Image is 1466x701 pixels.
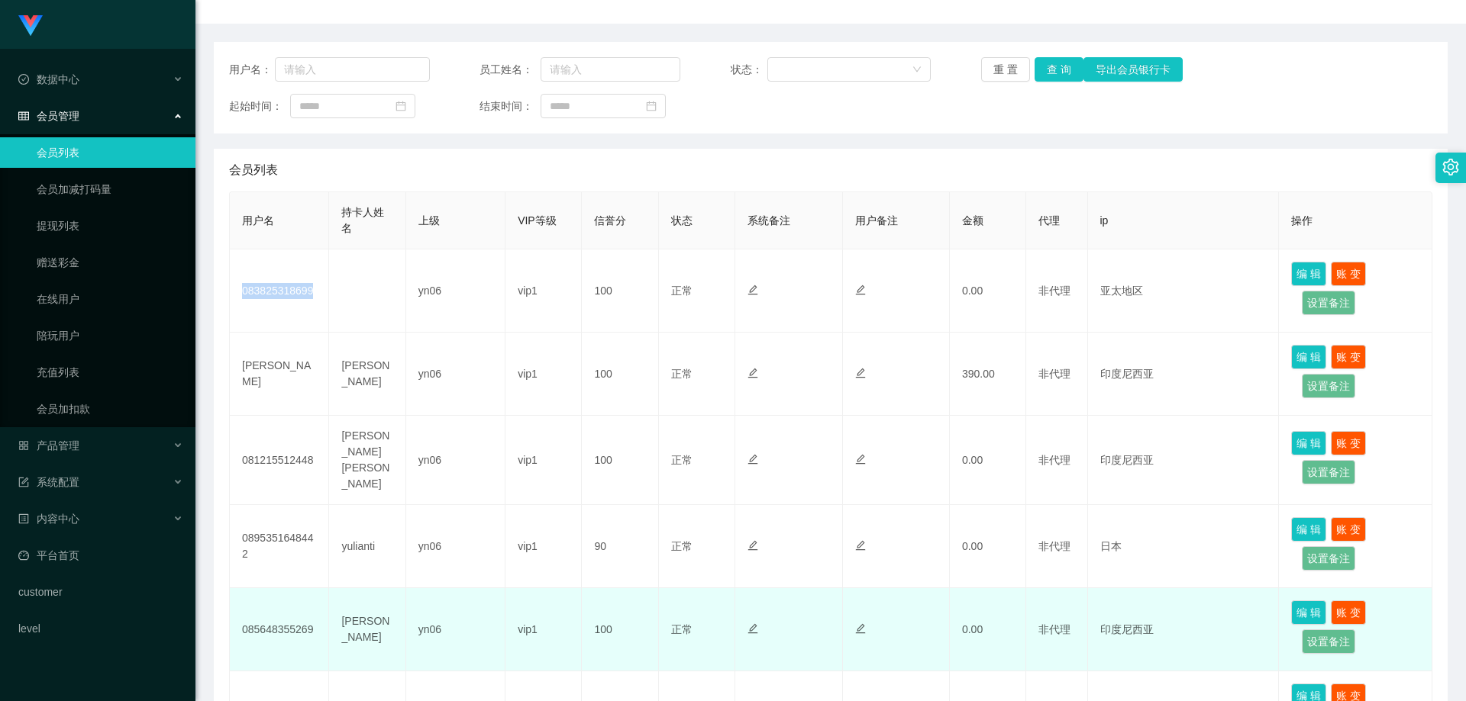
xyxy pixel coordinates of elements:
td: 0.00 [950,505,1026,588]
span: 正常 [671,540,693,552]
i: 图标: edit [748,623,758,634]
span: 正常 [671,454,693,466]
i: 图标: calendar [396,101,406,111]
i: 图标: down [912,65,922,76]
i: 图标: edit [748,368,758,378]
button: 设置备注 [1302,374,1355,398]
button: 导出会员银行卡 [1083,57,1183,82]
a: level [18,613,183,644]
span: 状态 [671,214,693,227]
span: 会员管理 [18,110,79,122]
span: 代理 [1038,214,1060,227]
td: 390.00 [950,333,1026,416]
td: vip1 [505,416,582,505]
span: 用户名： [229,62,275,78]
span: 内容中心 [18,513,79,525]
span: 金额 [962,214,983,227]
i: 图标: edit [748,540,758,551]
input: 请输入 [275,57,430,82]
span: 系统备注 [748,214,790,227]
span: 正常 [671,623,693,635]
td: yulianti [329,505,405,588]
button: 编 辑 [1291,345,1326,369]
button: 编 辑 [1291,431,1326,455]
td: 0.00 [950,588,1026,671]
button: 账 变 [1331,345,1366,369]
i: 图标: table [18,111,29,121]
button: 账 变 [1331,517,1366,542]
td: 0.00 [950,249,1026,333]
td: [PERSON_NAME] [PERSON_NAME] [329,416,405,505]
span: 上级 [418,214,440,227]
td: [PERSON_NAME] [329,333,405,416]
td: vip1 [505,249,582,333]
span: 产品管理 [18,439,79,452]
i: 图标: edit [855,368,866,378]
a: 赠送彩金 [37,247,183,278]
button: 设置备注 [1302,629,1355,654]
span: VIP等级 [518,214,557,227]
span: 非代理 [1038,368,1070,380]
span: ip [1100,214,1109,227]
button: 编 辑 [1291,517,1326,542]
td: 100 [582,416,658,505]
td: 印度尼西亚 [1088,333,1280,416]
input: 请输入 [541,57,680,82]
span: 非代理 [1038,623,1070,635]
button: 设置备注 [1302,291,1355,315]
td: 100 [582,588,658,671]
button: 账 变 [1331,431,1366,455]
td: 日本 [1088,505,1280,588]
td: vip1 [505,505,582,588]
td: [PERSON_NAME] [230,333,329,416]
i: 图标: appstore-o [18,440,29,451]
span: 正常 [671,285,693,297]
i: 图标: edit [855,454,866,465]
span: 会员列表 [229,161,278,179]
a: 会员列表 [37,137,183,168]
a: 图标: dashboard平台首页 [18,540,183,571]
span: 非代理 [1038,540,1070,552]
td: 印度尼西亚 [1088,588,1280,671]
i: 图标: edit [855,285,866,295]
td: 081215512448 [230,416,329,505]
a: 提现列表 [37,211,183,241]
img: logo.9652507e.png [18,15,43,37]
td: yn06 [406,333,505,416]
a: 充值列表 [37,357,183,387]
span: 正常 [671,368,693,380]
button: 设置备注 [1302,546,1355,571]
span: 非代理 [1038,285,1070,297]
td: yn06 [406,249,505,333]
td: 085648355269 [230,588,329,671]
span: 信誉分 [594,214,626,227]
td: yn06 [406,416,505,505]
button: 编 辑 [1291,262,1326,286]
i: 图标: edit [748,454,758,465]
td: 100 [582,333,658,416]
a: 陪玩用户 [37,320,183,351]
a: 会员加扣款 [37,394,183,424]
button: 账 变 [1331,600,1366,625]
td: 083825318699 [230,249,329,333]
td: yn06 [406,505,505,588]
td: vip1 [505,588,582,671]
td: 0895351648442 [230,505,329,588]
button: 重 置 [981,57,1030,82]
a: 在线用户 [37,284,183,314]
i: 图标: check-circle-o [18,74,29,85]
td: 亚太地区 [1088,249,1280,333]
button: 账 变 [1331,262,1366,286]
span: 持卡人姓名 [341,206,384,234]
button: 设置备注 [1302,460,1355,484]
td: [PERSON_NAME] [329,588,405,671]
a: customer [18,577,183,607]
td: 90 [582,505,658,588]
span: 用户备注 [855,214,898,227]
span: 数据中心 [18,73,79,85]
span: 员工姓名： [480,62,541,78]
td: 0.00 [950,416,1026,505]
span: 系统配置 [18,476,79,488]
span: 用户名 [242,214,274,227]
span: 操作 [1291,214,1313,227]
